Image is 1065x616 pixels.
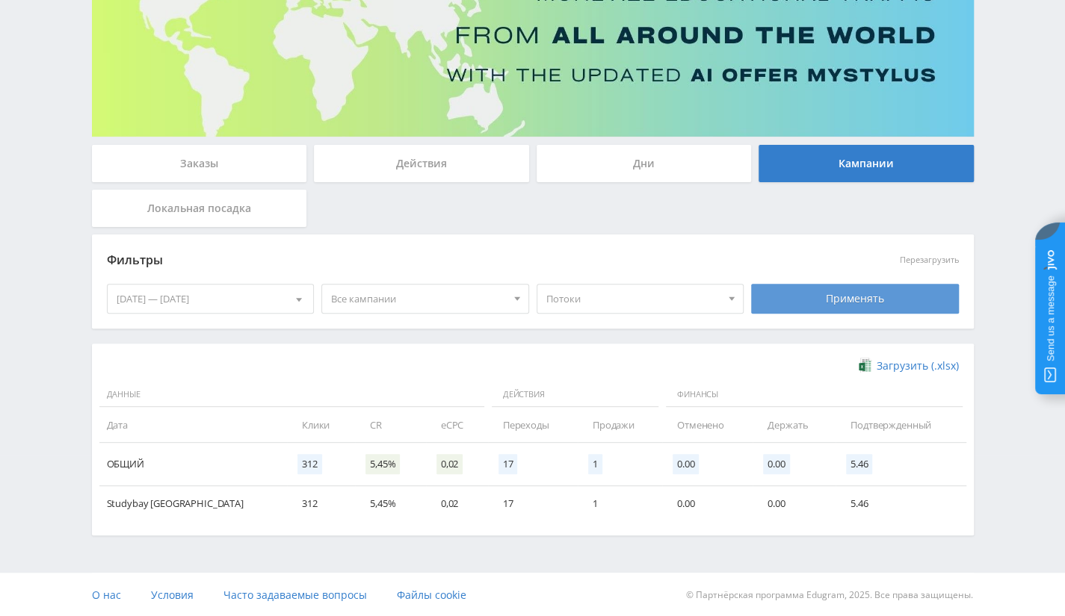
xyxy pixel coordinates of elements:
[147,201,251,215] font: Локальная посадка
[593,497,598,510] font: 1
[593,418,635,432] font: Продажи
[107,458,144,471] font: Общий
[302,497,318,510] font: 312
[331,292,396,305] font: Все кампании
[396,156,447,170] font: Действия
[397,588,466,602] font: Файлы cookie
[546,292,581,305] font: Потоки
[839,156,894,170] font: Кампании
[503,418,549,432] font: Переходы
[768,497,785,510] font: 0.00
[370,497,395,510] font: 5,45%
[370,418,382,432] font: CR
[223,588,367,602] font: Часто задаваемые вопросы
[677,388,718,399] font: Финансы
[441,418,463,432] font: eCPC
[633,156,655,170] font: Дни
[117,292,189,305] font: [DATE] — [DATE]
[503,457,513,470] font: 17
[441,497,458,510] font: 0,02
[851,418,931,432] font: Подтвержденный
[107,388,141,399] font: Данные
[851,457,868,470] font: 5.46
[851,497,868,510] font: 5.46
[826,291,884,305] font: Применять
[503,497,513,510] font: 17
[107,418,128,432] font: Дата
[107,497,244,510] font: Studybay [GEOGRAPHIC_DATA]
[107,252,163,268] font: Фильтры
[859,358,958,373] a: Загрузить (.xlsx)
[441,457,458,470] font: 0,02
[677,457,694,470] font: 0.00
[677,418,724,432] font: Отменено
[503,388,545,399] font: Действия
[768,418,808,432] font: Держать
[686,588,973,601] font: © Партнёрская программа Edugram, 2025. Все права защищены.
[302,418,330,432] font: Клики
[370,457,395,470] font: 5,45%
[900,254,959,265] font: Перезагрузить
[593,457,598,470] font: 1
[180,156,218,170] font: Заказы
[677,497,694,510] font: 0.00
[859,358,871,373] img: xlsx
[302,457,318,470] font: 312
[92,588,121,602] font: О нас
[900,255,959,265] button: Перезагрузить
[877,358,959,373] font: Загрузить (.xlsx)
[151,588,194,602] font: Условия
[768,457,785,470] font: 0.00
